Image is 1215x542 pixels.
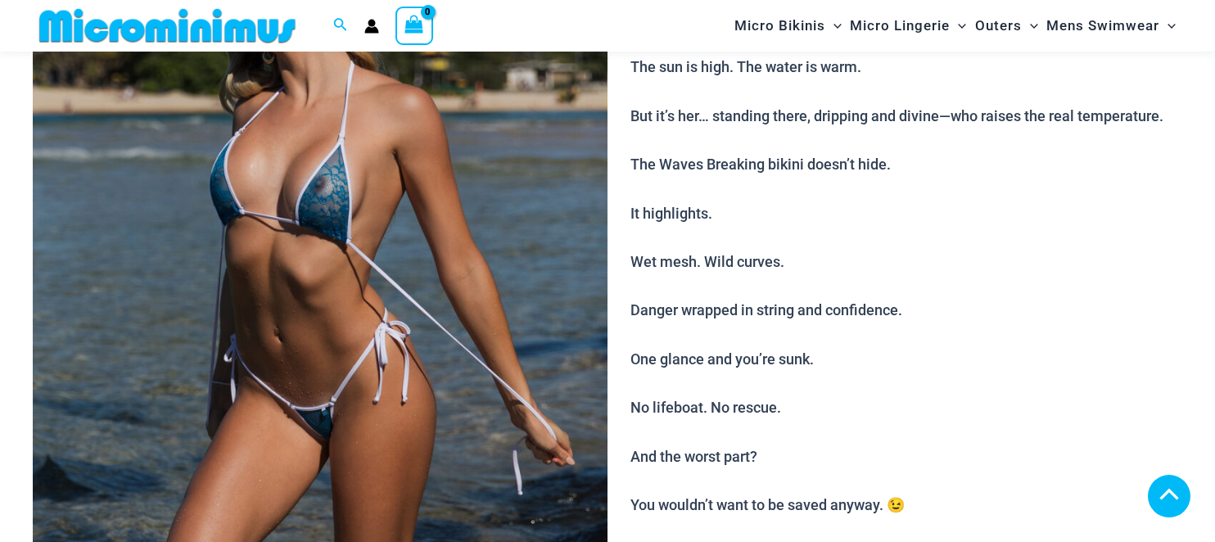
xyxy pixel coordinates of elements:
[850,5,950,47] span: Micro Lingerie
[1046,5,1159,47] span: Mens Swimwear
[33,7,302,44] img: MM SHOP LOGO FLAT
[971,5,1042,47] a: OutersMenu ToggleMenu Toggle
[395,7,433,44] a: View Shopping Cart, empty
[825,5,842,47] span: Menu Toggle
[630,55,1182,517] p: The sun is high. The water is warm. But it’s her… standing there, dripping and divine—who raises ...
[975,5,1022,47] span: Outers
[846,5,970,47] a: Micro LingerieMenu ToggleMenu Toggle
[950,5,966,47] span: Menu Toggle
[730,5,846,47] a: Micro BikinisMenu ToggleMenu Toggle
[1022,5,1038,47] span: Menu Toggle
[1042,5,1180,47] a: Mens SwimwearMenu ToggleMenu Toggle
[364,19,379,34] a: Account icon link
[333,16,348,36] a: Search icon link
[728,2,1182,49] nav: Site Navigation
[1159,5,1176,47] span: Menu Toggle
[734,5,825,47] span: Micro Bikinis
